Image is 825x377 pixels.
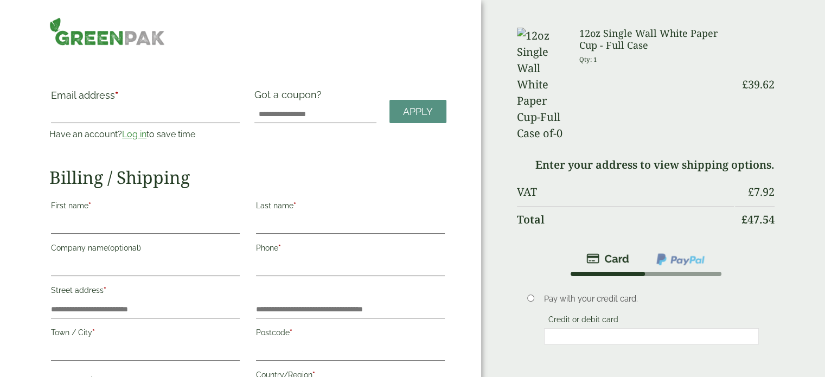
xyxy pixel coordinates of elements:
[748,184,754,199] span: £
[51,198,240,216] label: First name
[51,91,240,106] label: Email address
[544,315,623,327] label: Credit or debit card
[278,244,281,252] abbr: required
[290,328,292,337] abbr: required
[49,128,241,141] p: Have an account? to save time
[49,167,446,188] h2: Billing / Shipping
[579,55,597,63] small: Qty: 1
[748,184,775,199] bdi: 7.92
[579,28,734,51] h3: 12oz Single Wall White Paper Cup - Full Case
[741,212,747,227] span: £
[544,293,759,305] p: Pay with your credit card.
[254,89,326,106] label: Got a coupon?
[389,100,446,123] a: Apply
[517,206,734,233] th: Total
[586,252,629,265] img: stripe.png
[256,325,445,343] label: Postcode
[51,240,240,259] label: Company name
[403,106,433,118] span: Apply
[547,331,756,341] iframe: Secure card payment input frame
[256,240,445,259] label: Phone
[742,77,748,92] span: £
[655,252,706,266] img: ppcp-gateway.png
[293,201,296,210] abbr: required
[108,244,141,252] span: (optional)
[115,90,118,101] abbr: required
[88,201,91,210] abbr: required
[104,286,106,295] abbr: required
[49,17,164,46] img: GreenPak Supplies
[256,198,445,216] label: Last name
[742,77,775,92] bdi: 39.62
[517,28,566,142] img: 12oz Single Wall White Paper Cup-Full Case of-0
[741,212,775,227] bdi: 47.54
[122,129,146,139] a: Log in
[517,152,775,178] td: Enter your address to view shipping options.
[92,328,95,337] abbr: required
[51,283,240,301] label: Street address
[51,325,240,343] label: Town / City
[517,179,734,205] th: VAT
